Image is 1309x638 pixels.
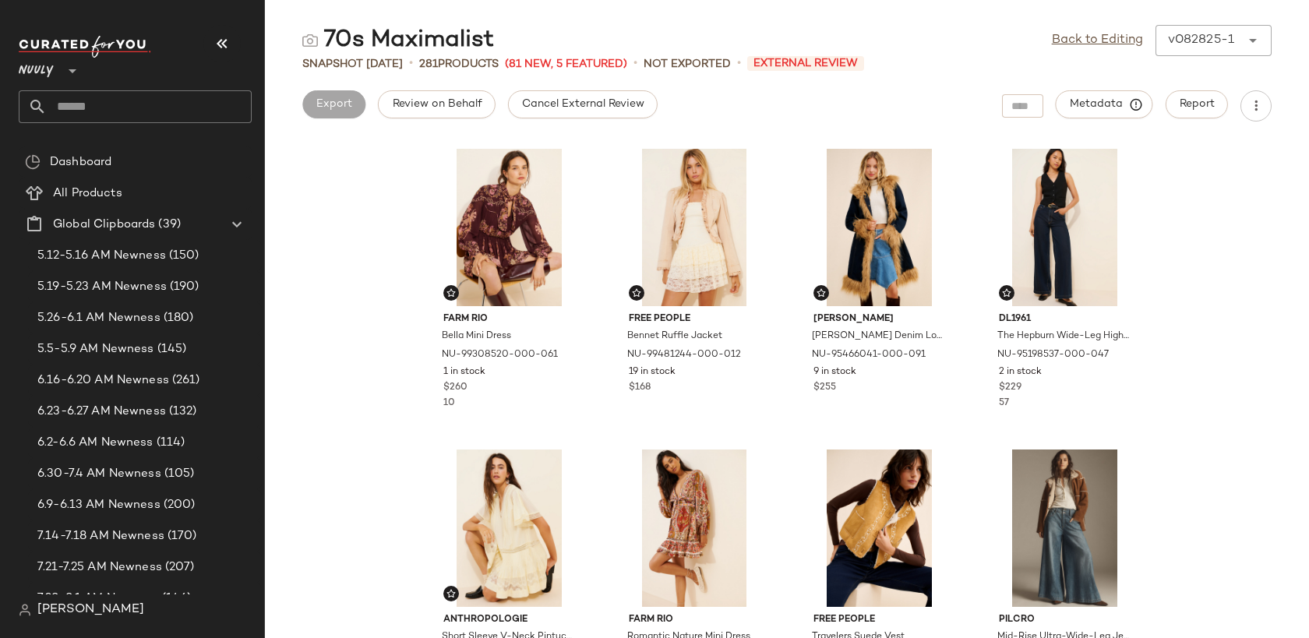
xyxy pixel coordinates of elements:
span: $168 [629,381,651,395]
span: 2 in stock [999,365,1042,379]
img: svg%3e [19,604,31,616]
img: 95198537_047_b [986,149,1143,306]
button: Report [1166,90,1228,118]
span: 57 [999,398,1009,408]
span: 6.16-6.20 AM Newness [37,372,169,389]
span: 6.9-6.13 AM Newness [37,496,161,514]
span: Bennet Ruffle Jacket [627,330,722,344]
span: (190) [167,278,199,296]
span: 7.28-8.1 AM Newness [37,590,159,608]
span: $260 [443,381,467,395]
button: Metadata [1056,90,1153,118]
span: 7.21-7.25 AM Newness [37,559,162,576]
a: Back to Editing [1052,31,1143,50]
span: (132) [166,403,197,421]
span: Farm Rio [443,312,575,326]
span: (105) [161,465,195,483]
img: 99481244_012_b [616,149,773,306]
span: 5.26-6.1 AM Newness [37,309,161,327]
span: Free People [813,613,945,627]
span: Farm Rio [629,613,760,627]
span: 6.30-7.4 AM Newness [37,465,161,483]
span: 9 in stock [813,365,856,379]
img: 99311029_000_b [616,449,773,607]
span: 7.14-7.18 AM Newness [37,527,164,545]
img: svg%3e [25,154,41,170]
span: (150) [166,247,199,265]
span: Not Exported [644,56,731,72]
button: Review on Behalf [378,90,495,118]
span: NU-95466041-000-091 [812,348,926,362]
div: v082825-1 [1168,31,1234,50]
span: 6.2-6.6 AM Newness [37,434,153,452]
span: • [737,55,741,73]
span: 6.23-6.27 AM Newness [37,403,166,421]
img: svg%3e [446,589,456,598]
span: Metadata [1069,97,1140,111]
span: Nuuly [19,53,54,81]
span: (39) [155,216,181,234]
div: Products [419,56,499,72]
div: 70s Maximalist [302,25,494,56]
span: External Review [747,56,864,71]
span: 5.19-5.23 AM Newness [37,278,167,296]
img: svg%3e [302,33,318,48]
img: 95466041_091_b [801,149,958,306]
span: [PERSON_NAME] Denim Longline Jacket [812,330,944,344]
span: $255 [813,381,836,395]
span: Pilcro [999,613,1131,627]
span: (114) [153,434,185,452]
span: (207) [162,559,195,576]
span: (261) [169,372,200,389]
img: cfy_white_logo.C9jOOHJF.svg [19,36,151,58]
span: (81 New, 5 Featured) [505,56,627,72]
span: Free People [629,312,760,326]
span: DL1961 [999,312,1131,326]
span: 281 [419,58,438,70]
span: [PERSON_NAME] [37,601,144,619]
span: (145) [154,340,187,358]
img: svg%3e [1002,288,1011,298]
span: Review on Behalf [391,98,482,111]
span: NU-95198537-000-047 [997,348,1109,362]
img: 4130972460066_072_b [431,449,587,607]
span: 5.5-5.9 AM Newness [37,340,154,358]
span: • [409,55,413,73]
span: All Products [53,185,122,203]
span: Snapshot [DATE] [302,56,403,72]
span: Report [1179,98,1215,111]
img: svg%3e [817,288,826,298]
button: Cancel External Review [508,90,658,118]
span: (200) [161,496,196,514]
span: • [633,55,637,73]
img: 99308520_061_b [431,149,587,306]
span: Dashboard [50,153,111,171]
img: svg%3e [632,288,641,298]
span: NU-99481244-000-012 [627,348,741,362]
span: 1 in stock [443,365,485,379]
span: NU-99308520-000-061 [442,348,558,362]
span: $229 [999,381,1021,395]
span: The Hepburn Wide-Leg High-Rise Jeans [997,330,1129,344]
span: 19 in stock [629,365,676,379]
span: Bella Mini Dress [442,330,511,344]
span: Anthropologie [443,613,575,627]
span: Global Clipboards [53,216,155,234]
span: (146) [159,590,192,608]
span: Cancel External Review [521,98,644,111]
img: svg%3e [446,288,456,298]
span: (180) [161,309,194,327]
span: 10 [443,398,455,408]
span: (170) [164,527,197,545]
img: 4122951690053_093_b [986,449,1143,607]
img: 91619767_020_b [801,449,958,607]
span: 5.12-5.16 AM Newness [37,247,166,265]
span: [PERSON_NAME] [813,312,945,326]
